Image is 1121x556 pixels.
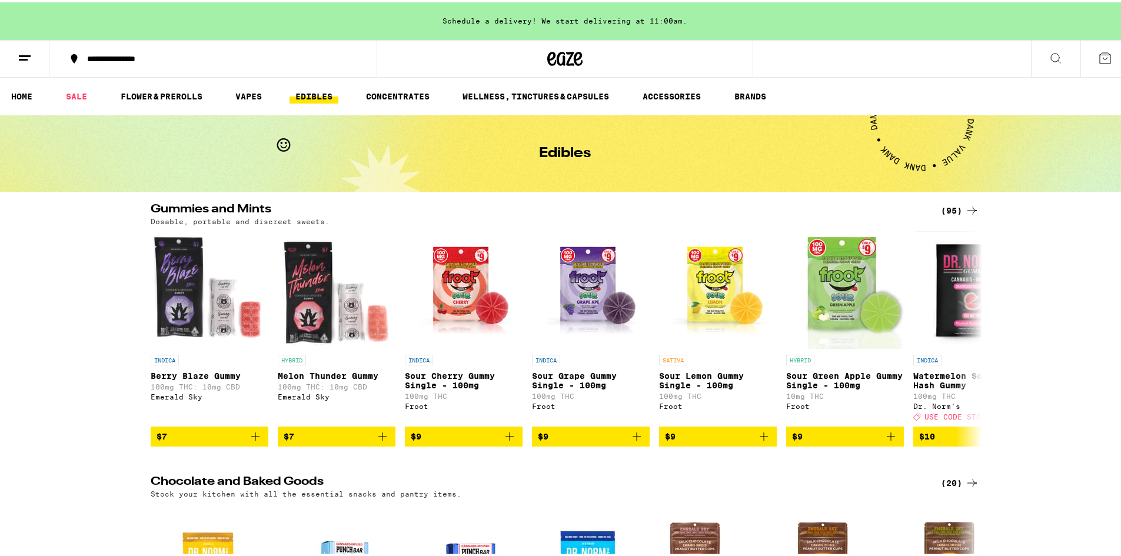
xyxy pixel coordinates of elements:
div: Froot [659,400,777,408]
p: 100mg THC: 10mg CBD [278,381,395,388]
a: Open page for Sour Grape Gummy Single - 100mg from Froot [532,229,650,424]
img: Froot - Sour Grape Gummy Single - 100mg [532,229,650,347]
button: Add to bag [151,424,268,444]
button: Add to bag [659,424,777,444]
span: Hi. Need any help? [7,8,85,18]
a: VAPES [229,87,268,101]
span: $9 [792,430,803,439]
p: Stock your kitchen with all the essential snacks and pantry items. [151,488,461,495]
span: $9 [411,430,421,439]
img: Froot - Sour Cherry Gummy Single - 100mg [405,229,523,347]
p: Sour Cherry Gummy Single - 100mg [405,369,523,388]
p: Watermelon Solventless Hash Gummy [913,369,1031,388]
span: $7 [157,430,167,439]
p: INDICA [532,352,560,363]
a: EDIBLES [290,87,338,101]
button: Add to bag [913,424,1031,444]
p: 10mg THC [786,390,904,398]
a: Open page for Sour Lemon Gummy Single - 100mg from Froot [659,229,777,424]
p: Melon Thunder Gummy [278,369,395,378]
p: SATIVA [659,352,687,363]
button: Add to bag [786,424,904,444]
a: Open page for Sour Green Apple Gummy Single - 100mg from Froot [786,229,904,424]
a: (20) [941,474,979,488]
div: Froot [405,400,523,408]
p: 100mg THC [659,390,777,398]
div: Froot [786,400,904,408]
div: Emerald Sky [278,391,395,398]
span: USE CODE STONER [924,411,995,418]
p: Sour Grape Gummy Single - 100mg [532,369,650,388]
p: Berry Blaze Gummy [151,369,268,378]
img: Froot - Sour Lemon Gummy Single - 100mg [659,229,777,347]
span: $10 [919,430,935,439]
p: Dosable, portable and discreet sweets. [151,215,330,223]
p: HYBRID [278,352,306,363]
div: Emerald Sky [151,391,268,398]
a: HOME [5,87,38,101]
p: INDICA [151,352,179,363]
p: INDICA [405,352,433,363]
p: HYBRID [786,352,814,363]
a: BRANDS [729,87,772,101]
a: Open page for Sour Cherry Gummy Single - 100mg from Froot [405,229,523,424]
a: Open page for Melon Thunder Gummy from Emerald Sky [278,229,395,424]
p: INDICA [913,352,942,363]
h2: Gummies and Mints [151,201,922,215]
h2: Chocolate and Baked Goods [151,474,922,488]
span: $7 [284,430,294,439]
div: Dr. Norm's [913,400,1031,408]
a: Open page for Watermelon Solventless Hash Gummy from Dr. Norm's [913,229,1031,424]
div: Froot [532,400,650,408]
img: Froot - Sour Green Apple Gummy Single - 100mg [786,229,904,347]
img: Dr. Norm's - Watermelon Solventless Hash Gummy [915,229,1029,347]
img: Emerald Sky - Melon Thunder Gummy [278,229,395,347]
a: FLOWER & PREROLLS [115,87,208,101]
p: Sour Lemon Gummy Single - 100mg [659,369,777,388]
p: 100mg THC [913,390,1031,398]
button: Add to bag [532,424,650,444]
p: Sour Green Apple Gummy Single - 100mg [786,369,904,388]
button: Add to bag [278,424,395,444]
a: (95) [941,201,979,215]
p: 100mg THC: 10mg CBD [151,381,268,388]
h1: Edibles [539,144,591,158]
a: WELLNESS, TINCTURES & CAPSULES [457,87,615,101]
img: Emerald Sky - Berry Blaze Gummy [151,229,268,347]
button: Add to bag [405,424,523,444]
a: Open page for Berry Blaze Gummy from Emerald Sky [151,229,268,424]
p: 100mg THC [532,390,650,398]
a: SALE [60,87,93,101]
span: $9 [665,430,676,439]
p: 100mg THC [405,390,523,398]
a: ACCESSORIES [637,87,707,101]
a: CONCENTRATES [360,87,435,101]
span: $9 [538,430,548,439]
